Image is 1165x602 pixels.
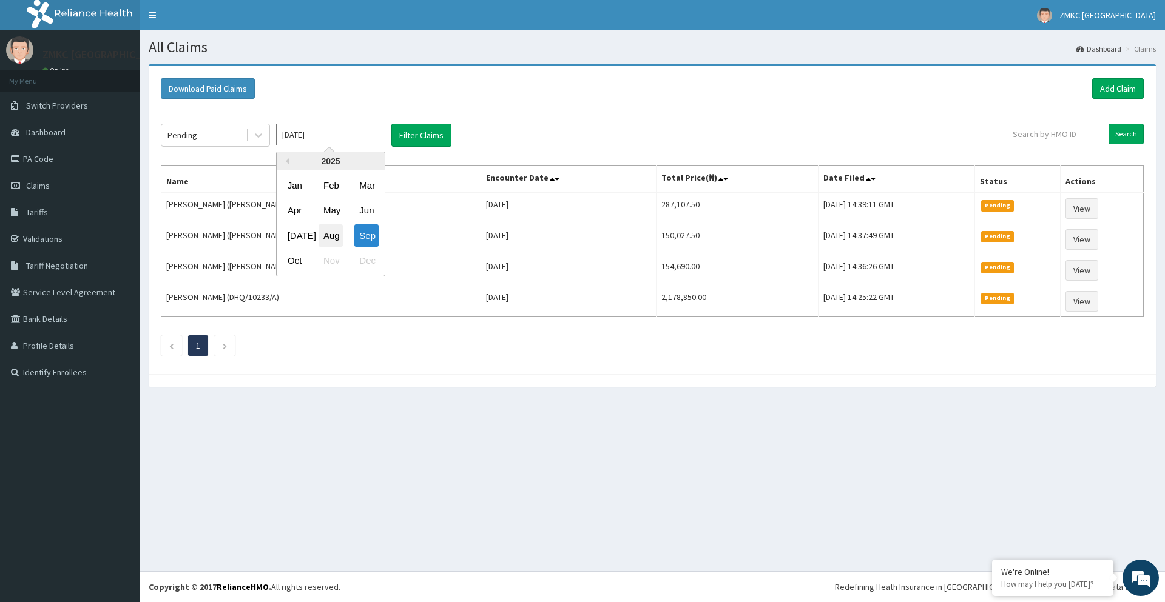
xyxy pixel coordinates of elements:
img: User Image [1037,8,1052,23]
span: Switch Providers [26,100,88,111]
td: [PERSON_NAME] ([PERSON_NAME]/10020/A) [161,193,481,224]
a: Page 1 is your current page [196,340,200,351]
p: How may I help you today? [1001,579,1104,589]
td: 287,107.50 [656,193,818,224]
td: [DATE] 14:25:22 GMT [819,286,975,317]
td: [DATE] [481,193,657,224]
td: [DATE] 14:36:26 GMT [819,255,975,286]
div: Choose July 2025 [283,224,307,247]
th: Date Filed [819,166,975,193]
div: We're Online! [1001,566,1104,577]
img: User Image [6,36,33,64]
button: Filter Claims [391,124,451,147]
div: Choose August 2025 [319,224,343,247]
a: View [1065,198,1098,219]
div: Choose September 2025 [354,224,379,247]
div: Choose January 2025 [283,174,307,196]
td: 150,027.50 [656,224,818,255]
td: [PERSON_NAME] ([PERSON_NAME]/10020/A) [161,255,481,286]
a: Dashboard [1076,44,1121,54]
span: Pending [981,231,1015,242]
a: Online [42,66,72,75]
textarea: Type your message and hit 'Enter' [6,331,231,373]
td: [DATE] 14:39:11 GMT [819,193,975,224]
div: month 2025-09 [277,173,385,273]
span: Tariffs [26,207,48,218]
td: 154,690.00 [656,255,818,286]
td: [PERSON_NAME] ([PERSON_NAME]/10020/A) [161,224,481,255]
th: Encounter Date [481,166,657,193]
span: Claims [26,180,50,191]
p: ZMKC [GEOGRAPHIC_DATA] [42,49,171,60]
span: Pending [981,200,1015,211]
th: Actions [1061,166,1144,193]
div: Redefining Heath Insurance in [GEOGRAPHIC_DATA] using Telemedicine and Data Science! [835,581,1156,593]
div: Choose February 2025 [319,174,343,196]
span: Tariff Negotiation [26,260,88,271]
footer: All rights reserved. [140,571,1165,602]
div: Minimize live chat window [199,6,228,35]
li: Claims [1123,44,1156,54]
a: Next page [222,340,228,351]
input: Search [1109,124,1144,144]
div: Chat with us now [63,68,204,84]
span: We're online! [70,153,167,275]
td: [PERSON_NAME] (DHQ/10233/A) [161,286,481,317]
a: View [1065,229,1098,250]
div: Pending [167,129,197,141]
span: Pending [981,262,1015,273]
h1: All Claims [149,39,1156,55]
span: ZMKC [GEOGRAPHIC_DATA] [1059,10,1156,21]
a: Previous page [169,340,174,351]
a: Add Claim [1092,78,1144,99]
div: Choose April 2025 [283,199,307,222]
button: Download Paid Claims [161,78,255,99]
div: Choose October 2025 [283,250,307,272]
span: Dashboard [26,127,66,138]
div: Choose May 2025 [319,199,343,222]
span: Pending [981,293,1015,304]
strong: Copyright © 2017 . [149,581,271,592]
td: [DATE] [481,224,657,255]
a: View [1065,291,1098,312]
div: 2025 [277,152,385,170]
a: View [1065,260,1098,281]
img: d_794563401_company_1708531726252_794563401 [22,61,49,91]
input: Search by HMO ID [1005,124,1104,144]
td: [DATE] [481,286,657,317]
td: [DATE] [481,255,657,286]
th: Name [161,166,481,193]
div: Choose June 2025 [354,199,379,222]
td: [DATE] 14:37:49 GMT [819,224,975,255]
th: Status [974,166,1061,193]
input: Select Month and Year [276,124,385,145]
div: Choose March 2025 [354,174,379,196]
a: RelianceHMO [217,581,269,592]
td: 2,178,850.00 [656,286,818,317]
button: Previous Year [283,158,289,164]
th: Total Price(₦) [656,166,818,193]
